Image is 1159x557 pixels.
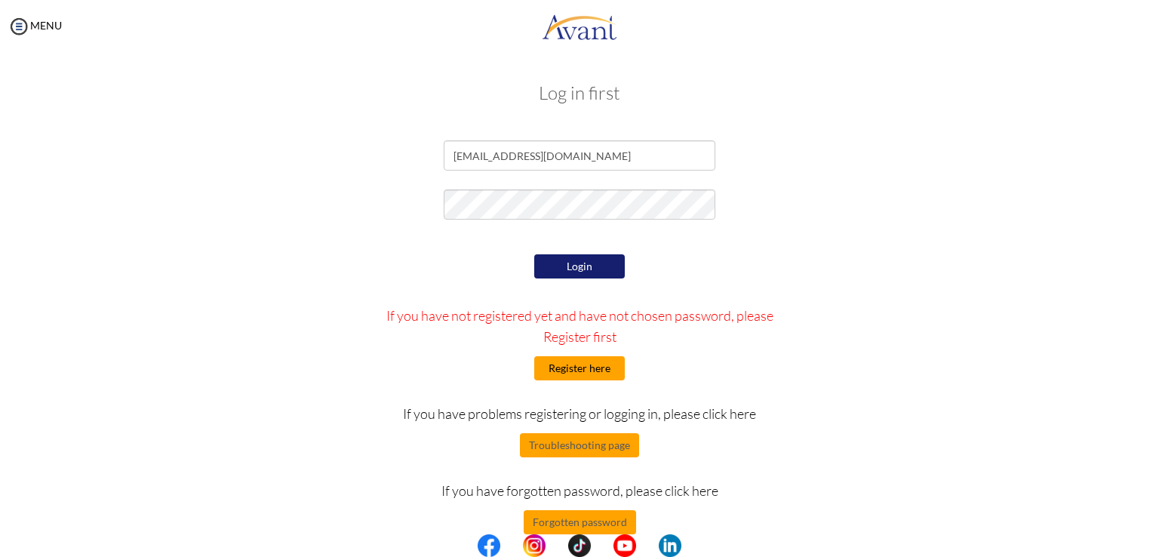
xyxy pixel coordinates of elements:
p: If you have problems registering or logging in, please click here [370,403,789,424]
a: MENU [8,19,62,32]
button: Login [534,254,625,278]
img: icon-menu.png [8,15,30,38]
button: Register here [534,356,625,380]
p: If you have not registered yet and have not chosen password, please Register first [370,305,789,347]
img: fb.png [478,534,500,557]
img: li.png [659,534,681,557]
img: tt.png [568,534,591,557]
img: blank.png [591,534,613,557]
img: in.png [523,534,546,557]
img: blank.png [500,534,523,557]
img: logo.png [542,4,617,49]
button: Forgotten password [524,510,636,534]
img: blank.png [636,534,659,557]
p: If you have forgotten password, please click here [370,480,789,501]
h3: Log in first [149,83,1010,103]
button: Troubleshooting page [520,433,639,457]
input: Email [444,140,715,171]
img: yt.png [613,534,636,557]
img: blank.png [546,534,568,557]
